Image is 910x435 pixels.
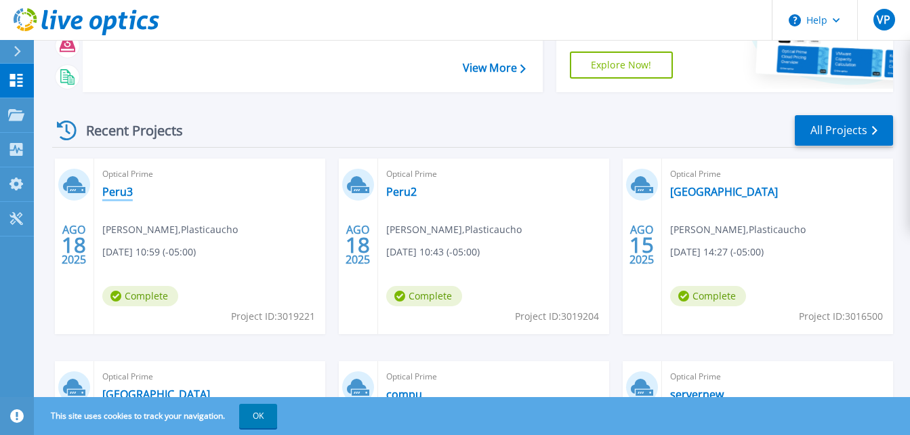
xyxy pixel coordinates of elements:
[629,220,655,270] div: AGO 2025
[386,185,417,199] a: Peru2
[345,220,371,270] div: AGO 2025
[877,14,890,25] span: VP
[515,309,599,324] span: Project ID: 3019204
[629,239,654,251] span: 15
[346,239,370,251] span: 18
[386,369,601,384] span: Optical Prime
[52,114,201,147] div: Recent Projects
[795,115,893,146] a: All Projects
[231,309,315,324] span: Project ID: 3019221
[102,286,178,306] span: Complete
[386,286,462,306] span: Complete
[102,388,210,401] a: [GEOGRAPHIC_DATA]
[61,220,87,270] div: AGO 2025
[386,388,422,401] a: compu
[102,222,238,237] span: [PERSON_NAME] , Plasticaucho
[37,404,277,428] span: This site uses cookies to track your navigation.
[670,286,746,306] span: Complete
[102,369,317,384] span: Optical Prime
[799,309,883,324] span: Project ID: 3016500
[463,62,526,75] a: View More
[670,167,885,182] span: Optical Prime
[670,369,885,384] span: Optical Prime
[570,51,673,79] a: Explore Now!
[62,239,86,251] span: 18
[239,404,277,428] button: OK
[670,222,806,237] span: [PERSON_NAME] , Plasticaucho
[670,388,724,401] a: servernew
[102,185,133,199] a: Peru3
[102,167,317,182] span: Optical Prime
[386,222,522,237] span: [PERSON_NAME] , Plasticaucho
[102,245,196,260] span: [DATE] 10:59 (-05:00)
[670,185,778,199] a: [GEOGRAPHIC_DATA]
[386,167,601,182] span: Optical Prime
[386,245,480,260] span: [DATE] 10:43 (-05:00)
[670,245,764,260] span: [DATE] 14:27 (-05:00)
